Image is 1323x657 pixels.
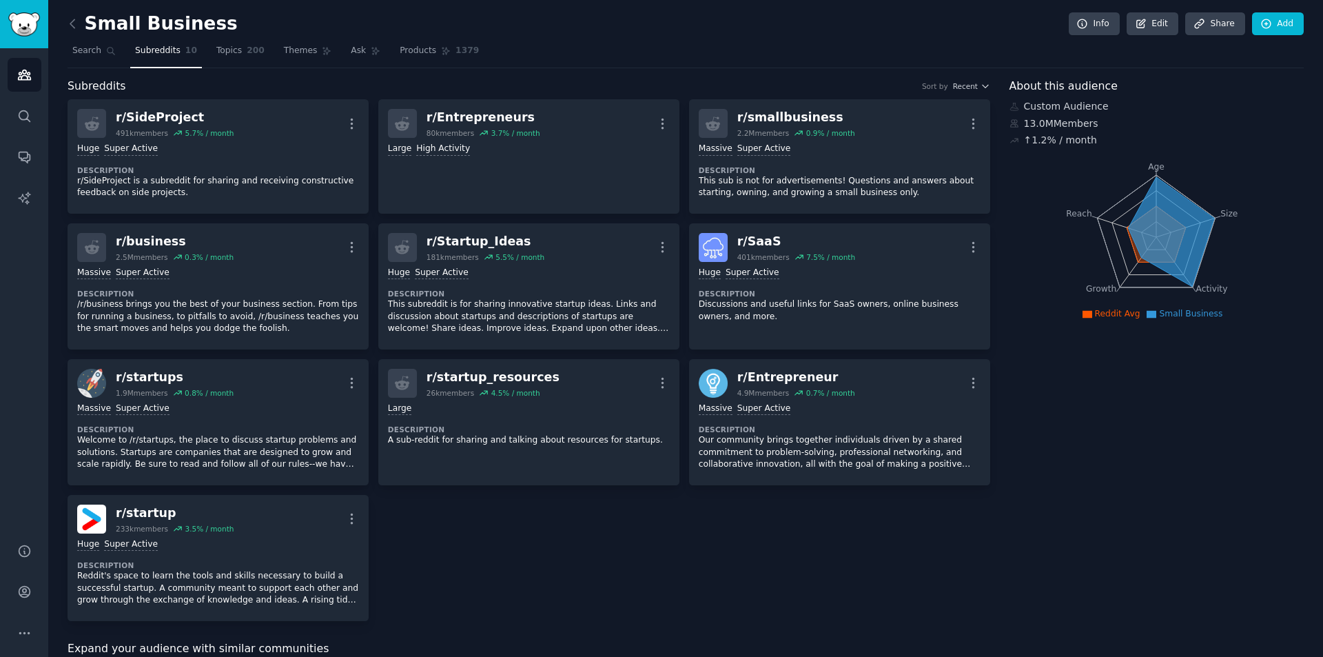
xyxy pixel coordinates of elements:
tspan: Activity [1196,284,1227,294]
div: Massive [699,403,732,416]
dt: Description [699,425,981,434]
span: Products [400,45,436,57]
tspan: Growth [1086,284,1116,294]
p: Reddit's space to learn the tools and skills necessary to build a successful startup. A community... [77,570,359,607]
div: r/ SaaS [737,233,855,250]
a: r/business2.5Mmembers0.3% / monthMassiveSuper ActiveDescription/r/business brings you the best of... [68,223,369,350]
div: 1.9M members [116,388,168,398]
div: Super Active [104,143,158,156]
div: 3.7 % / month [491,128,540,138]
span: 200 [247,45,265,57]
a: SaaSr/SaaS401kmembers7.5% / monthHugeSuper ActiveDescriptionDiscussions and useful links for SaaS... [689,223,990,350]
tspan: Reach [1066,208,1092,218]
img: Entrepreneur [699,369,728,398]
div: r/ business [116,233,234,250]
div: 0.8 % / month [185,388,234,398]
div: Massive [699,143,732,156]
span: Subreddits [68,78,126,95]
dt: Description [699,289,981,299]
a: Share [1185,12,1244,36]
tspan: Size [1220,208,1238,218]
div: Super Active [737,403,791,416]
span: Themes [284,45,318,57]
a: Subreddits10 [130,40,202,68]
img: startups [77,369,106,398]
a: Ask [346,40,385,68]
a: Themes [279,40,337,68]
div: r/ SideProject [116,109,234,126]
p: r/SideProject is a subreddit for sharing and receiving constructive feedback on side projects. [77,175,359,199]
p: A sub-reddit for sharing and talking about resources for startups. [388,434,670,447]
div: 2.5M members [116,252,168,262]
span: About this audience [1009,78,1118,95]
button: Recent [953,81,990,91]
a: Search [68,40,121,68]
dt: Description [388,289,670,299]
div: 13.0M Members [1009,117,1304,131]
p: Our community brings together individuals driven by a shared commitment to problem-solving, profe... [699,434,981,471]
div: 80k members [427,128,474,138]
div: r/ Entrepreneurs [427,109,540,126]
a: r/Entrepreneurs80kmembers3.7% / monthLargeHigh Activity [378,99,679,214]
span: Small Business [1159,309,1222,319]
a: startupsr/startups1.9Mmembers0.8% / monthMassiveSuper ActiveDescriptionWelcome to /r/startups, th... [68,359,369,485]
h2: Small Business [68,13,238,35]
div: r/ startup_resources [427,369,560,386]
div: 0.3 % / month [185,252,234,262]
div: 3.5 % / month [185,524,234,534]
div: 26k members [427,388,474,398]
div: Super Active [116,403,170,416]
div: Custom Audience [1009,99,1304,114]
span: Recent [953,81,978,91]
div: Super Active [415,267,469,280]
div: r/ smallbusiness [737,109,855,126]
div: Huge [699,267,721,280]
div: Massive [77,403,111,416]
span: Reddit Avg [1095,309,1140,319]
div: High Activity [416,143,470,156]
a: r/SideProject491kmembers5.7% / monthHugeSuper ActiveDescriptionr/SideProject is a subreddit for s... [68,99,369,214]
div: 5.7 % / month [185,128,234,138]
div: Super Active [104,538,158,552]
a: startupr/startup233kmembers3.5% / monthHugeSuper ActiveDescriptionReddit's space to learn the too... [68,495,369,621]
div: Super Active [116,267,170,280]
a: r/startup_resources26kmembers4.5% / monthLargeDescriptionA sub-reddit for sharing and talking abo... [378,359,679,485]
div: 401k members [737,252,790,262]
div: 2.2M members [737,128,790,138]
div: r/ startups [116,369,234,386]
div: Super Active [737,143,791,156]
img: SaaS [699,233,728,262]
div: ↑ 1.2 % / month [1024,133,1097,148]
span: 1379 [455,45,479,57]
dt: Description [388,425,670,434]
div: Huge [77,538,99,552]
dt: Description [77,165,359,175]
p: This sub is not for advertisements! Questions and answers about starting, owning, and growing a s... [699,175,981,199]
div: Massive [77,267,111,280]
div: 181k members [427,252,479,262]
div: r/ Startup_Ideas [427,233,544,250]
div: Large [388,403,411,416]
div: 0.9 % / month [806,128,855,138]
div: Huge [77,143,99,156]
p: This subreddit is for sharing innovative startup ideas. Links and discussion about startups and d... [388,299,670,335]
p: Welcome to /r/startups, the place to discuss startup problems and solutions. Startups are compani... [77,434,359,471]
div: 7.5 % / month [806,252,855,262]
div: r/ Entrepreneur [737,369,855,386]
a: r/Startup_Ideas181kmembers5.5% / monthHugeSuper ActiveDescriptionThis subreddit is for sharing in... [378,223,679,350]
tspan: Age [1148,162,1165,172]
div: r/ startup [116,505,234,522]
a: r/smallbusiness2.2Mmembers0.9% / monthMassiveSuper ActiveDescriptionThis sub is not for advertise... [689,99,990,214]
a: Add [1252,12,1304,36]
a: Edit [1127,12,1178,36]
div: 491k members [116,128,168,138]
span: Ask [351,45,366,57]
dt: Description [699,165,981,175]
div: 5.5 % / month [495,252,544,262]
p: Discussions and useful links for SaaS owners, online business owners, and more. [699,299,981,323]
a: Info [1069,12,1120,36]
img: GummySearch logo [8,12,40,37]
span: Subreddits [135,45,181,57]
dt: Description [77,289,359,299]
div: 4.5 % / month [491,388,540,398]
